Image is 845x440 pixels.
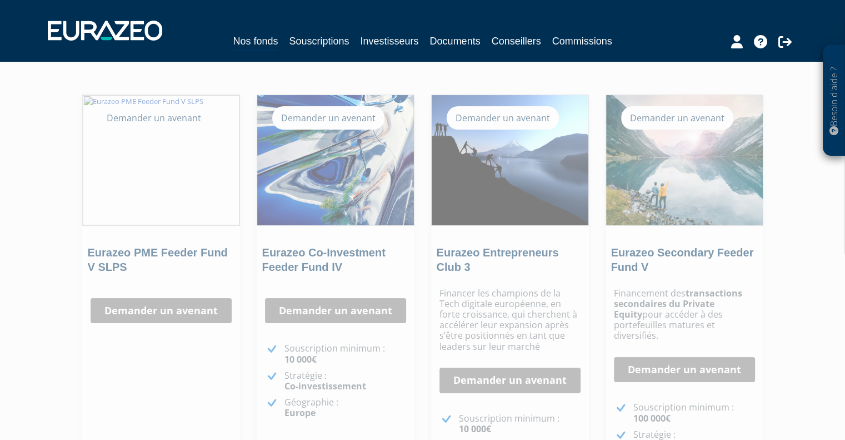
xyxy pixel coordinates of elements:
[88,246,228,273] a: Eurazeo PME Feeder Fund V SLPS
[48,21,162,41] img: 1732889491-logotype_eurazeo_blanc_rvb.png
[284,353,317,365] strong: 10 000€
[257,95,414,225] img: Eurazeo Co-Investment Feeder Fund IV
[437,246,559,273] a: Eurazeo Entrepreneurs Club 3
[272,106,384,130] div: Demander un avenant
[284,407,316,419] strong: Europe
[91,298,232,324] a: Demander un avenant
[492,33,541,49] a: Conseillers
[233,33,278,51] a: Nos fonds
[606,95,763,225] img: Eurazeo Secondary Feeder Fund V
[98,106,210,130] div: Demander un avenant
[284,370,406,392] p: Stratégie :
[459,413,581,434] p: Souscription minimum :
[614,288,755,342] p: Financement des pour accéder à des portefeuilles matures et diversifiés.
[262,246,386,273] a: Eurazeo Co-Investment Feeder Fund IV
[611,246,754,273] a: Eurazeo Secondary Feeder Fund V
[614,287,742,320] strong: transactions secondaires du Private Equity
[614,357,755,383] a: Demander un avenant
[360,33,418,49] a: Investisseurs
[633,412,671,424] strong: 100 000€
[828,51,841,151] p: Besoin d'aide ?
[265,298,406,324] a: Demander un avenant
[284,397,406,418] p: Géographie :
[284,380,366,392] strong: Co-investissement
[430,33,481,49] a: Documents
[432,95,588,225] img: Eurazeo Entrepreneurs Club 3
[439,368,581,393] a: Demander un avenant
[459,423,491,435] strong: 10 000€
[621,106,733,130] div: Demander un avenant
[447,106,559,130] div: Demander un avenant
[552,33,612,49] a: Commissions
[633,402,755,423] p: Souscription minimum :
[284,343,406,364] p: Souscription minimum :
[439,288,581,352] p: Financer les champions de la Tech digitale européenne, en forte croissance, qui cherchent à accél...
[83,95,239,225] img: Eurazeo PME Feeder Fund V SLPS
[289,33,349,49] a: Souscriptions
